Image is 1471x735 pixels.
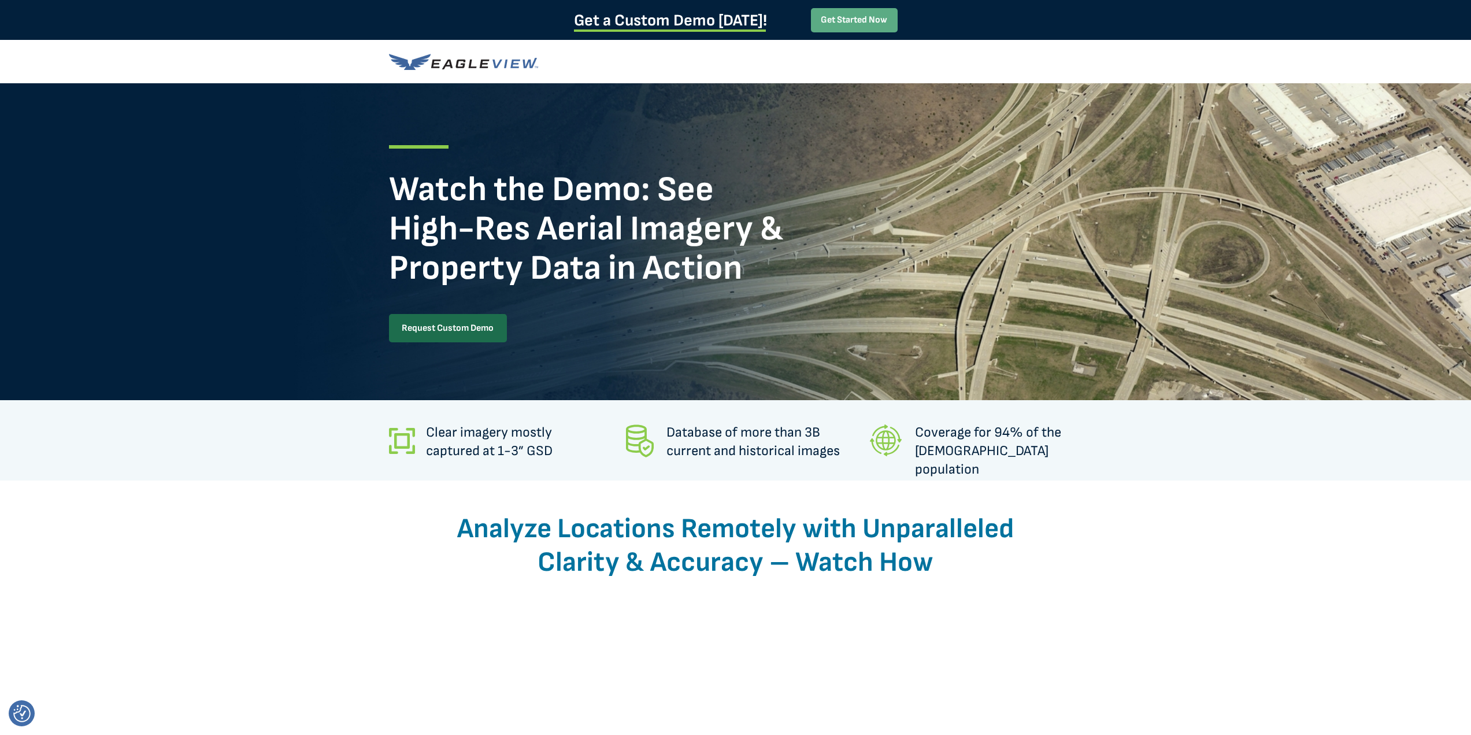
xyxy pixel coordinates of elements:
[666,424,840,459] span: Database of more than 3B current and historical images
[811,8,898,32] a: Get Started Now
[13,705,31,722] img: Revisit consent button
[457,512,1014,579] span: Analyze Locations Remotely with Unparalleled Clarity & Accuracy – Watch How
[402,323,494,334] strong: Request Custom Demo
[821,14,887,25] strong: Get Started Now
[13,705,31,722] button: Consent Preferences
[574,11,767,30] span: Get a Custom Demo [DATE]!
[426,424,553,459] span: Clear imagery mostly captured at 1-3” GSD
[915,424,1061,478] span: Coverage for 94% of the [DEMOGRAPHIC_DATA] population
[389,314,507,342] a: Request Custom Demo
[389,169,784,289] span: Watch the Demo: See High-Res Aerial Imagery & Property Data in Action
